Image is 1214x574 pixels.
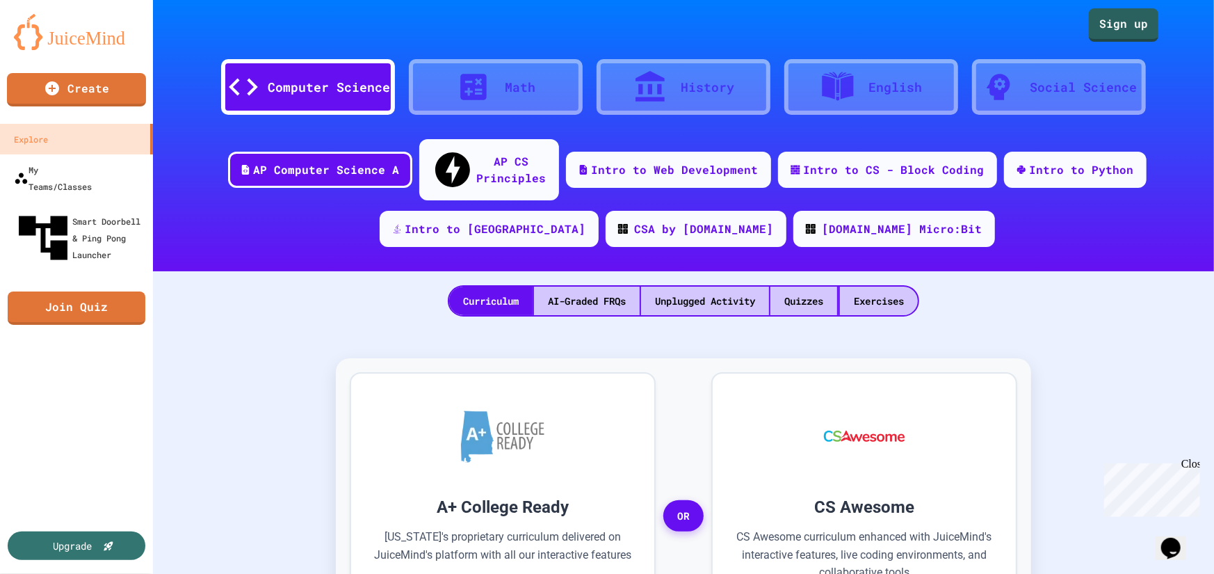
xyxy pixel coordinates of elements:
a: Create [7,73,146,106]
div: AI-Graded FRQs [534,287,640,315]
div: Explore [14,131,48,148]
div: [DOMAIN_NAME] Micro:Bit [823,221,982,237]
iframe: chat widget [1156,518,1200,560]
div: Computer Science [268,78,390,97]
span: OR [663,500,704,532]
img: A+ College Ready [461,410,544,463]
img: CODE_logo_RGB.png [806,224,816,234]
div: Social Science [1030,78,1137,97]
div: Intro to [GEOGRAPHIC_DATA] [405,221,586,237]
div: Chat with us now!Close [6,6,96,88]
a: Join Quiz [8,292,145,325]
div: CSA by [DOMAIN_NAME] [635,221,774,237]
img: logo-orange.svg [14,14,139,50]
div: Smart Doorbell & Ping Pong Launcher [14,209,147,267]
div: Intro to Python [1030,161,1134,178]
div: Curriculum [449,287,533,315]
div: History [681,78,735,97]
div: AP Computer Science A [254,161,400,178]
div: Upgrade [54,539,92,553]
img: CS Awesome [810,394,919,478]
div: Intro to Web Development [592,161,759,178]
div: AP CS Principles [477,153,547,186]
iframe: chat widget [1099,458,1200,517]
div: Math [505,78,535,97]
div: Intro to CS - Block Coding [804,161,985,178]
div: My Teams/Classes [14,161,92,195]
h3: A+ College Ready [372,495,633,520]
h3: CS Awesome [734,495,995,520]
img: CODE_logo_RGB.png [618,224,628,234]
div: Quizzes [770,287,837,315]
div: Exercises [840,287,918,315]
a: Sign up [1089,8,1158,42]
div: English [869,78,923,97]
div: Unplugged Activity [641,287,769,315]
